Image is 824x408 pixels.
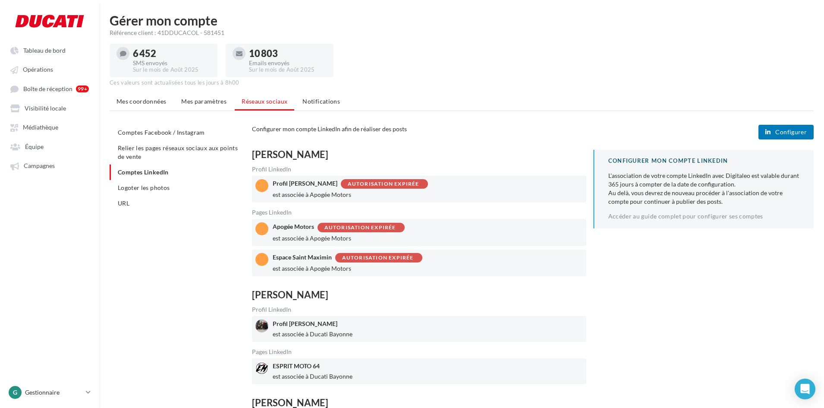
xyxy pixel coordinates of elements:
div: CONFIGURER MON COMPTE LINKEDIN [608,157,800,165]
div: Sur le mois de Août 2025 [133,66,211,74]
div: Ces valeurs sont actualisées tous les jours à 8h00 [110,79,814,87]
div: Emails envoyés [249,60,327,66]
span: Médiathèque [23,124,58,131]
div: est associée à [273,330,308,338]
span: Apogée Motors [310,234,351,243]
div: est associée à [273,234,308,243]
span: Profil [PERSON_NAME] [273,320,337,327]
span: Mes coordonnées [116,98,166,105]
span: Campagnes [24,162,55,170]
a: Tableau de bord [5,42,94,58]
span: Mes paramètres [181,98,226,105]
a: Opérations [5,61,94,77]
span: URL [118,199,129,207]
span: Apogée Motors [310,264,351,273]
span: Ducati Bayonne [310,330,352,338]
a: Campagnes [5,158,94,173]
div: 99+ [76,85,89,92]
div: Pages LinkedIn [252,209,586,215]
span: Relier les pages réseaux sociaux aux points de vente [118,144,238,160]
div: 10 803 [249,49,327,58]
div: Sur le mois de Août 2025 [249,66,327,74]
span: Notifications [302,98,340,105]
div: Référence client : 41DDUCACOL - 581451 [110,28,814,37]
a: G Gestionnaire [7,384,92,401]
span: Logoter les photos [118,184,170,191]
div: est associée à [273,190,308,199]
span: Configurer [775,129,807,136]
span: Apogée Motors [310,190,351,199]
span: Boîte de réception [23,85,72,92]
span: Configurer mon compte LinkedIn afin de réaliser des posts [252,125,407,133]
div: Autorisation expirée [348,181,419,187]
a: Visibilité locale [5,100,94,116]
div: Pages LinkedIn [252,349,586,355]
span: ESPRIT MOTO 64 [273,362,320,370]
div: SMS envoyés [133,60,211,66]
span: Tableau de bord [23,47,66,54]
div: Autorisation expirée [324,225,396,231]
span: Visibilité locale [25,104,66,112]
span: Opérations [23,66,53,73]
span: Profil [PERSON_NAME] [273,180,337,187]
div: est associée à [273,264,308,273]
a: Boîte de réception 99+ [5,81,94,97]
span: Espace Saint Maximin [273,253,332,261]
div: est associée à [273,372,308,381]
span: Ducati Bayonne [310,372,352,381]
div: Open Intercom Messenger [795,379,815,399]
a: Accéder au guide complet pour configurer ses comptes [608,213,763,220]
span: Comptes Facebook / Instagram [118,129,205,136]
div: [PERSON_NAME] [252,150,416,159]
div: Profil LinkedIn [252,166,586,172]
span: G [13,388,17,397]
div: [PERSON_NAME] [252,290,416,300]
span: Équipe [25,143,44,150]
button: Configurer [758,125,814,139]
div: Autorisation expirée [342,255,414,261]
a: Équipe [5,139,94,154]
div: Profil LinkedIn [252,307,586,313]
a: Médiathèque [5,119,94,135]
h1: Gérer mon compte [110,14,814,27]
div: [PERSON_NAME] [252,398,416,408]
p: Gestionnaire [25,388,82,397]
span: Apogée Motors [273,223,314,230]
div: L'association de votre compte LinkedIn avec Digitaleo est valable durant 365 jours à compter de l... [608,171,800,206]
div: 6 452 [133,49,211,58]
